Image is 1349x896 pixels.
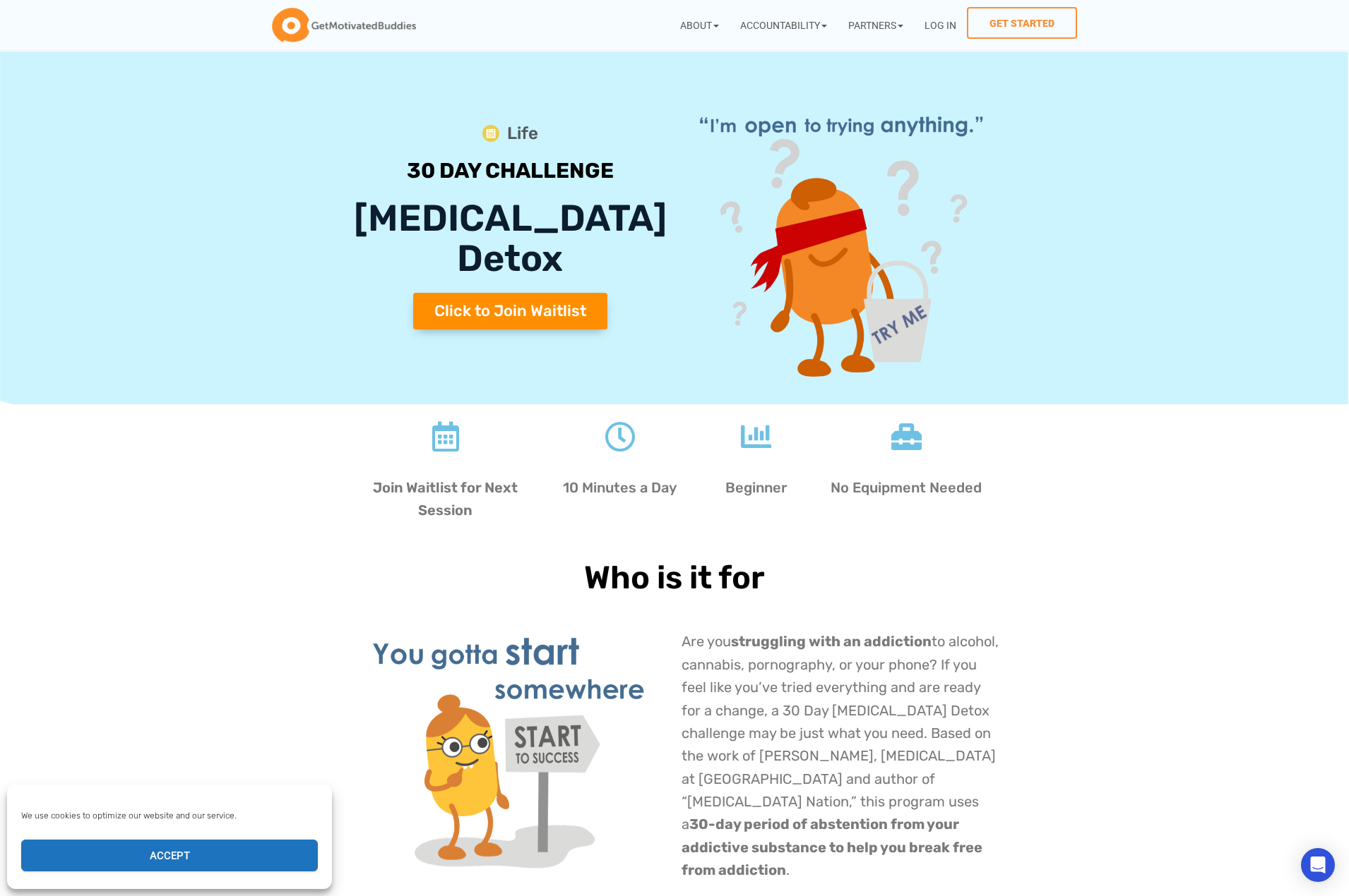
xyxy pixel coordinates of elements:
p: Are you to alcohol, cannabis, pornography, or your phone? If you feel like you’ve tried everythin... [682,630,999,881]
h2: Who is it for [343,559,1006,597]
a: Partners [838,7,914,43]
img: Dopamine Detox Challenge [684,96,999,384]
a: Accountability [730,7,838,43]
h1: [MEDICAL_DATA] Detox [350,198,671,279]
span: Join Waitlist for Next Session [373,479,518,519]
div: Open Intercom Messenger [1301,848,1335,882]
div: We use cookies to optimize our website and our service. [21,809,316,822]
strong: struggling with an addiction [731,633,932,650]
strong: 30-day period of abstention from your addictive substance to help you break free from addiction [682,816,982,878]
a: Click to Join Waitlist [413,293,607,329]
span: Beginner [725,479,787,496]
span: Click to Join Waitlist [434,303,586,319]
b: 30 DAY CHALLENGE [407,158,614,183]
button: Accept [21,840,318,871]
span: 10 Minutes a Day [563,479,677,496]
span: No Equipment Needed [831,479,982,496]
img: GetMotivatedBuddies [272,8,416,43]
a: Log In [914,7,967,43]
a: Get Started [967,7,1077,39]
span: Life [504,120,538,147]
a: About [670,7,730,43]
